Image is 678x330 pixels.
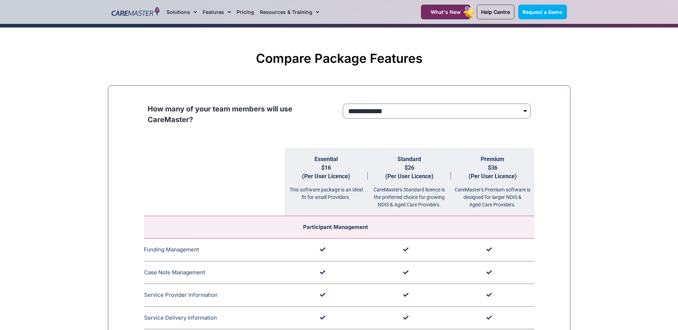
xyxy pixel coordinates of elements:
span: Participant Management [303,224,368,230]
td: Service Delivery Information [144,306,284,329]
a: Request a Demo [518,5,567,19]
th: Essential [284,148,368,216]
a: Help Centre [477,5,514,19]
a: What's New [421,5,470,19]
span: Help Centre [481,9,510,15]
h2: Compare Package Features [112,51,567,66]
span: $26 (Per User Licence) [385,164,434,180]
th: Standard [368,148,451,216]
span: What's New [431,9,461,15]
form: price Form radio [343,104,531,122]
span: $36 (Per User Licence) [469,164,517,180]
span: $16 (Per User Licence) [302,164,350,180]
p: How many of your team members will use CareMaster? [148,104,336,125]
div: CareMaster's Premium software is designed for larger NDIS & Aged Care Providers. [451,181,534,209]
span: Request a Demo [523,9,563,15]
th: Premium [451,148,534,216]
td: Case Note Management [144,261,284,284]
td: Funding Management [144,239,284,261]
div: This software package is an ideal fit for small Providers. [284,181,368,201]
td: Service Provider Information [144,284,284,307]
img: CareMaster Logo [112,7,160,17]
div: CareMaster's Standard licence is the preferred choice for growing NDIS & Aged Care Providers. [368,181,451,209]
